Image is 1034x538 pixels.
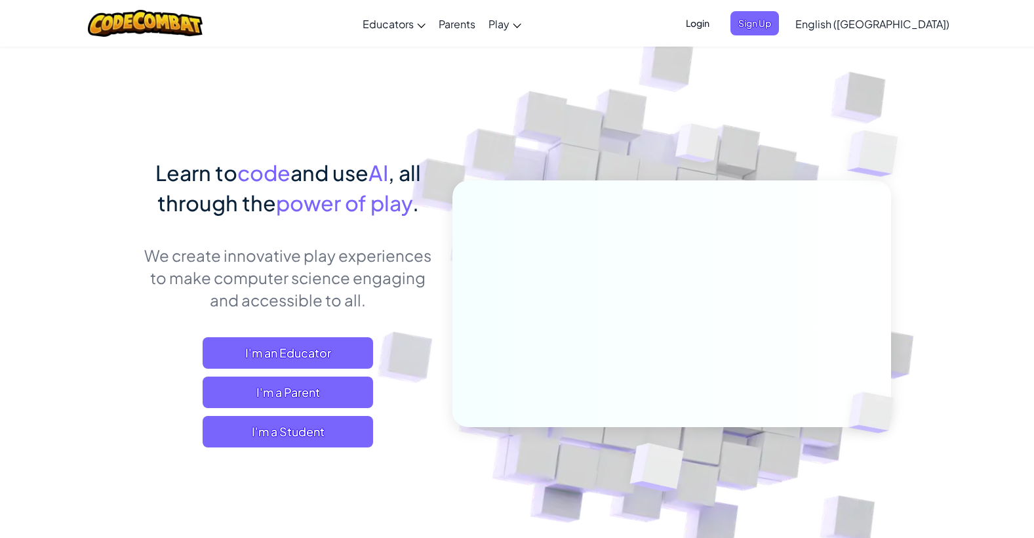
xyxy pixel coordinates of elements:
[821,98,934,209] img: Overlap cubes
[290,159,368,186] span: and use
[276,190,412,216] span: power of play
[488,17,509,31] span: Play
[363,17,414,31] span: Educators
[826,365,925,461] img: Overlap cubes
[650,98,745,196] img: Overlap cubes
[432,6,482,41] a: Parents
[597,415,715,524] img: Overlap cubes
[88,10,203,37] img: CodeCombat logo
[730,11,779,35] button: Sign Up
[237,159,290,186] span: code
[144,244,433,311] p: We create innovative play experiences to make computer science engaging and accessible to all.
[203,337,373,369] a: I'm an Educator
[789,6,956,41] a: English ([GEOGRAPHIC_DATA])
[155,159,237,186] span: Learn to
[412,190,419,216] span: .
[203,416,373,447] button: I'm a Student
[368,159,388,186] span: AI
[678,11,717,35] button: Login
[795,17,949,31] span: English ([GEOGRAPHIC_DATA])
[482,6,528,41] a: Play
[203,377,373,408] a: I'm a Parent
[356,6,432,41] a: Educators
